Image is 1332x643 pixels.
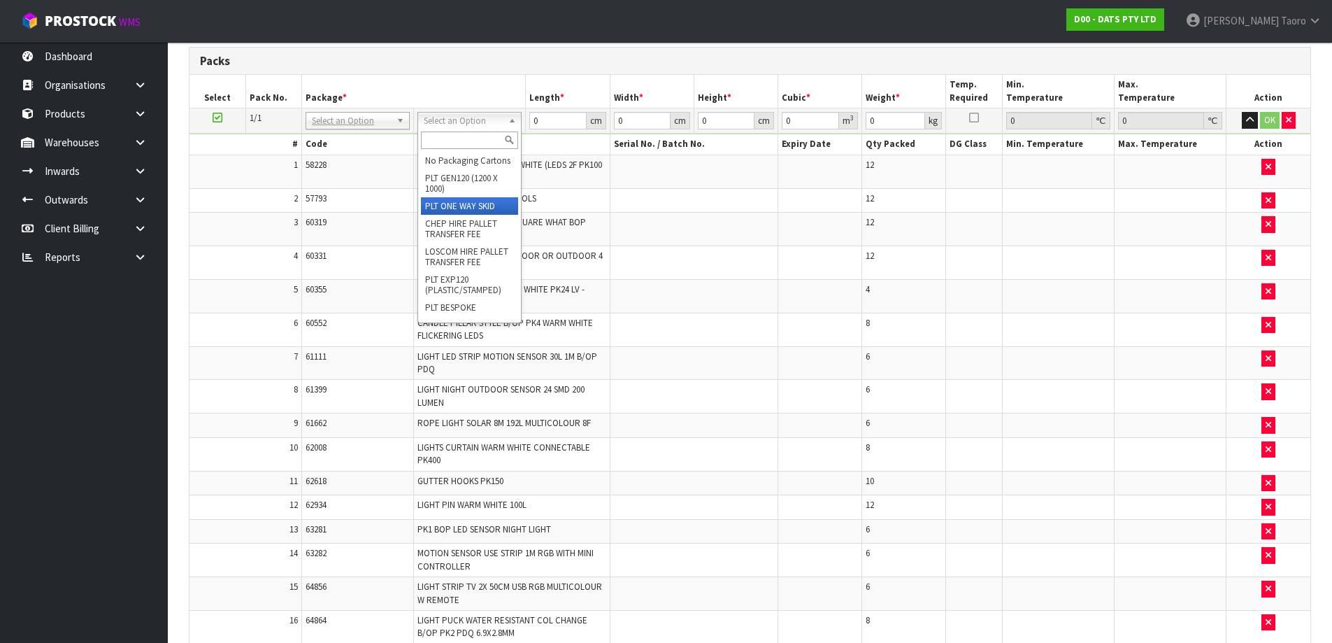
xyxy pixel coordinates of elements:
span: 6 [866,581,870,593]
small: WMS [119,15,141,29]
li: PLT GEN120 (1200 X 1000) [421,169,518,197]
span: 12 [866,216,874,228]
span: 10 [289,441,298,453]
span: 12 [866,192,874,204]
span: LIGHT PIN WARM WHITE 100L [417,499,527,511]
th: Action [1226,134,1310,155]
span: 64864 [306,614,327,626]
a: D00 - DATS PTY LTD [1066,8,1164,31]
th: Name [414,134,610,155]
span: 2 [294,192,298,204]
th: Length [526,75,610,108]
strong: D00 - DATS PTY LTD [1074,13,1156,25]
sup: 3 [850,113,854,122]
li: LOSCOM HIRE PALLET TRANSFER FEE [421,243,518,271]
th: Package [301,75,526,108]
th: Max. Temperature [1114,134,1226,155]
span: 62934 [306,499,327,511]
span: 6 [866,547,870,559]
span: 1/1 [250,112,262,124]
div: cm [671,112,690,129]
span: 60319 [306,216,327,228]
span: ProStock [45,12,116,30]
img: cube-alt.png [21,12,38,29]
th: Weight [862,75,946,108]
span: LIGHT NIGHT OUTDOOR SENSOR 24 SMD 200 LUMEN [417,383,585,408]
span: Taoro [1281,14,1306,27]
span: 4 [866,283,870,295]
div: m [839,112,858,129]
span: MOTION SENSOR USE STRIP 1M RGB WITH MINI CONTROLLER [417,547,594,572]
span: 62008 [306,441,327,453]
div: kg [925,112,942,129]
span: 6 [866,417,870,429]
th: DG Class [946,134,1002,155]
span: 10 [866,475,874,487]
button: OK [1260,112,1280,129]
span: Select an Option [312,113,391,129]
span: CANDLE PILLAR STYLE B/OP PK4 WARM WHITE FLICKERING LEDS [417,317,593,341]
span: LIGHT PUCK WATER RESISTANT COL CHANGE B/OP PK2 PDQ 6.9X2.8MM [417,614,587,639]
span: PK1 BOP LED SENSOR NIGHT LIGHT [417,523,551,535]
th: Temp. Required [946,75,1002,108]
span: 57793 [306,192,327,204]
span: 1 [294,159,298,171]
span: 12 [866,250,874,262]
span: 11 [289,475,298,487]
th: Min. Temperature [1002,134,1114,155]
th: Height [694,75,778,108]
span: 7 [294,351,298,362]
span: 5 [294,283,298,295]
span: 14 [289,547,298,559]
th: Expiry Date [778,134,862,155]
span: 6 [294,317,298,329]
div: cm [754,112,774,129]
span: 8 [294,383,298,395]
span: GUTTER HOOKS PK150 [417,475,503,487]
span: 4 [294,250,298,262]
span: 8 [866,441,870,453]
span: 64856 [306,581,327,593]
span: LIGHT STRIP TV 2X 50CM USB RGB MULTICOLOUR W REMOTE [417,581,602,605]
span: 60331 [306,250,327,262]
span: 63281 [306,523,327,535]
span: 61111 [306,351,327,362]
span: 6 [866,351,870,362]
span: 12 [866,159,874,171]
span: LIGHTS CURTAIN WARM WHITE CONNECTABLE PK400 [417,441,590,466]
th: Select [189,75,245,108]
th: Serial No. / Batch No. [610,134,778,155]
span: 12 [866,499,874,511]
span: Select an Option [424,113,503,129]
span: 63282 [306,547,327,559]
th: # [189,134,301,155]
li: No Packaging Cartons [421,152,518,169]
th: Qty Packed [862,134,946,155]
span: 3 [294,216,298,228]
li: PLT EXP120 (PLASTIC/STAMPED) [421,271,518,299]
div: cm [587,112,606,129]
span: 8 [866,614,870,626]
li: PLT BESPOKE [421,299,518,316]
span: LIGHT LED STRIP MOTION SENSOR 30L 1M B/OP PDQ [417,351,597,375]
span: 16 [289,614,298,626]
th: Width [610,75,694,108]
th: Min. Temperature [1002,75,1114,108]
div: ℃ [1092,112,1110,129]
th: Action [1226,75,1310,108]
span: 61662 [306,417,327,429]
span: 60552 [306,317,327,329]
div: ℃ [1204,112,1222,129]
th: Cubic [778,75,862,108]
span: 58228 [306,159,327,171]
li: CHEP HIRE PALLET TRANSFER FEE [421,215,518,243]
th: Code [301,134,413,155]
span: 15 [289,581,298,593]
span: 62618 [306,475,327,487]
span: ROPE LIGHT SOLAR 8M 192L MULTICOLOUR 8F [417,417,591,429]
h3: Packs [200,55,1300,68]
span: 6 [866,523,870,535]
span: 13 [289,523,298,535]
span: [PERSON_NAME] [1203,14,1279,27]
li: PLT UNIFORM [421,316,518,334]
